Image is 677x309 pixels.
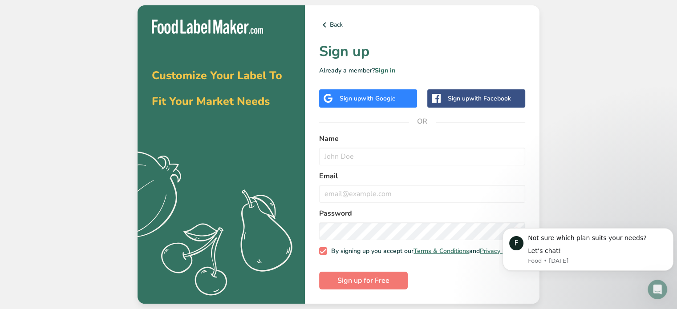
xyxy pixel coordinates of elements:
[319,133,525,144] label: Name
[319,185,525,203] input: email@example.com
[480,247,519,255] a: Privacy Policy
[319,41,525,62] h1: Sign up
[375,66,395,75] a: Sign in
[319,272,408,289] button: Sign up for Free
[319,20,525,30] a: Back
[319,66,525,75] p: Already a member?
[319,208,525,219] label: Password
[327,247,519,255] span: By signing up you accept our and
[340,94,396,103] div: Sign up
[469,94,511,103] span: with Facebook
[361,94,396,103] span: with Google
[448,94,511,103] div: Sign up
[152,68,282,109] span: Customize Your Label To Fit Your Market Needs
[319,171,525,181] label: Email
[499,215,677,285] iframe: Intercom notifications message
[413,247,469,255] a: Terms & Conditions
[337,275,389,286] span: Sign up for Free
[409,108,436,135] span: OR
[647,279,668,300] iframe: Intercom live chat
[319,148,525,165] input: John Doe
[152,20,263,34] img: Food Label Maker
